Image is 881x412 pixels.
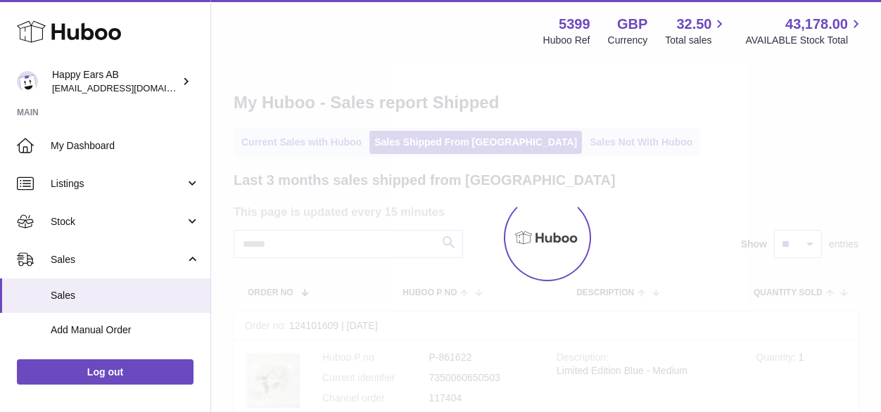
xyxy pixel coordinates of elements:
[745,34,864,47] span: AVAILABLE Stock Total
[51,289,200,302] span: Sales
[17,359,194,385] a: Log out
[52,82,207,94] span: [EMAIL_ADDRESS][DOMAIN_NAME]
[608,34,648,47] div: Currency
[52,68,179,95] div: Happy Ears AB
[51,215,185,228] span: Stock
[17,71,38,92] img: 3pl@happyearsearplugs.com
[785,15,848,34] span: 43,178.00
[51,177,185,191] span: Listings
[665,15,728,47] a: 32.50 Total sales
[617,15,647,34] strong: GBP
[51,323,200,337] span: Add Manual Order
[676,15,711,34] span: 32.50
[665,34,728,47] span: Total sales
[559,15,590,34] strong: 5399
[51,253,185,266] span: Sales
[745,15,864,47] a: 43,178.00 AVAILABLE Stock Total
[51,139,200,153] span: My Dashboard
[543,34,590,47] div: Huboo Ref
